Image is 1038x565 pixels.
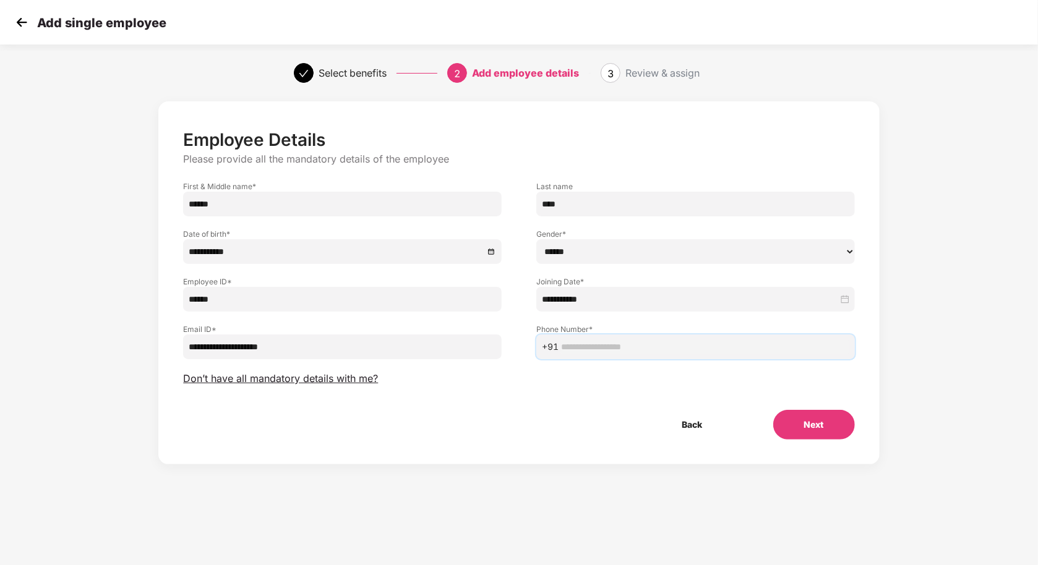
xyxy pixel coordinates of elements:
[183,229,502,239] label: Date of birth
[183,129,854,150] p: Employee Details
[183,276,502,287] label: Employee ID
[536,229,855,239] label: Gender
[536,324,855,334] label: Phone Number
[536,276,855,287] label: Joining Date
[651,410,734,440] button: Back
[37,15,166,30] p: Add single employee
[299,69,309,79] span: check
[542,340,559,354] span: +91
[183,153,854,166] p: Please provide all the mandatory details of the employee
[454,67,460,80] span: 2
[183,324,502,334] label: Email ID
[536,181,855,192] label: Last name
[319,63,387,83] div: Select benefits
[12,13,31,32] img: svg+xml;base64,PHN2ZyB4bWxucz0iaHR0cDovL3d3dy53My5vcmcvMjAwMC9zdmciIHdpZHRoPSIzMCIgaGVpZ2h0PSIzMC...
[625,63,700,83] div: Review & assign
[773,410,855,440] button: Next
[472,63,579,83] div: Add employee details
[607,67,614,80] span: 3
[183,181,502,192] label: First & Middle name
[183,372,378,385] span: Don’t have all mandatory details with me?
